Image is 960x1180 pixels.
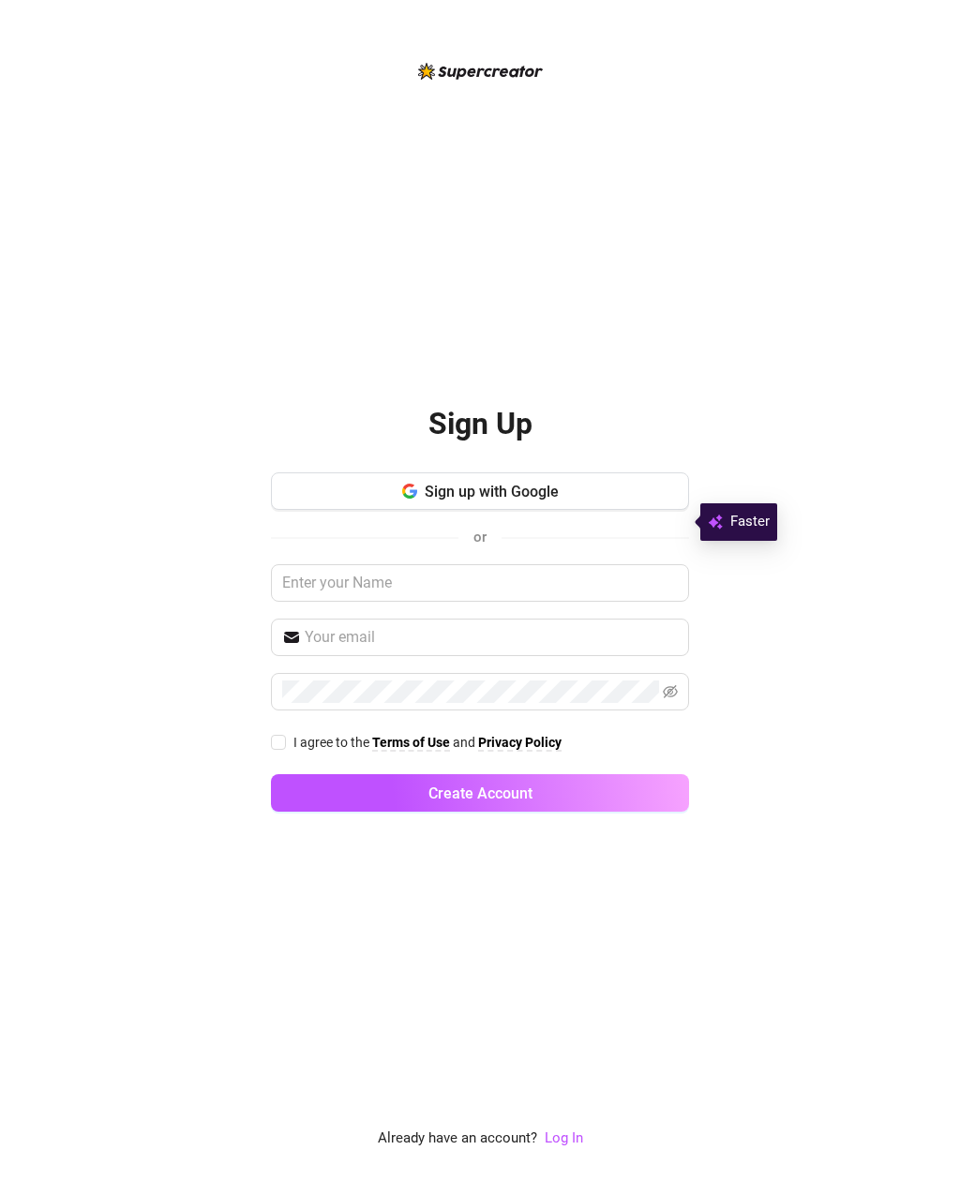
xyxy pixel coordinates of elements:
span: or [473,529,487,545]
h2: Sign Up [428,405,532,443]
button: Create Account [271,774,689,812]
a: Terms of Use [372,735,450,752]
span: and [453,735,478,750]
a: Log In [545,1128,583,1150]
img: logo-BBDzfeDw.svg [418,63,543,80]
input: Enter your Name [271,564,689,602]
input: Your email [305,626,678,649]
strong: Terms of Use [372,735,450,750]
span: eye-invisible [663,684,678,699]
img: svg%3e [708,511,723,533]
a: Log In [545,1129,583,1146]
span: Create Account [428,784,532,802]
strong: Privacy Policy [478,735,562,750]
button: Sign up with Google [271,472,689,510]
span: I agree to the [293,735,372,750]
span: Sign up with Google [425,483,559,500]
a: Privacy Policy [478,735,562,752]
span: Already have an account? [378,1128,537,1150]
span: Faster [730,511,770,533]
